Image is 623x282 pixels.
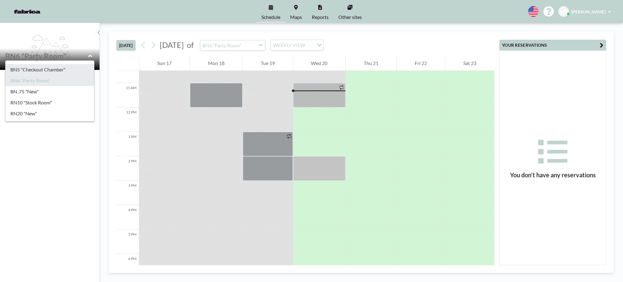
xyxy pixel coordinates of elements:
button: YOUR RESERVATIONS [499,40,606,50]
div: 11 AM [116,83,139,107]
input: BN6 "Party Room" [200,40,259,50]
h3: You don’t have any reservations [500,171,606,179]
div: 1 PM [116,132,139,156]
span: WEEKLY VIEW [272,41,306,49]
img: organization-logo [10,5,45,18]
span: Schedule [261,15,280,20]
div: BN6 "Party Room" [5,75,94,86]
span: of [187,40,194,50]
div: Fri 22 [397,56,445,71]
div: RN20 "New" [5,108,94,119]
div: RN10 "Stock Room" [5,97,94,108]
span: [PERSON_NAME] [571,9,606,14]
div: BN .75 "New" [5,86,94,97]
span: [DATE] [160,40,184,49]
span: BH [561,9,567,14]
div: Thu 21 [346,56,396,71]
div: 4 PM [116,205,139,230]
input: BN6 "Party Room" [5,52,88,60]
span: Floor: 1 [5,61,21,67]
div: RN21 "Cart Corner" [5,119,94,130]
button: [DATE] [116,40,136,51]
div: 5 PM [116,230,139,254]
div: BN5 "Checkout Chamber" [5,64,94,75]
div: 10 AM [116,59,139,83]
span: Reports [312,15,329,20]
div: 6 PM [116,254,139,278]
div: Sat 23 [445,56,494,71]
span: Maps [290,15,302,20]
input: Search for option [307,41,313,49]
div: Sun 17 [139,56,190,71]
span: Other sites [338,15,362,20]
div: Mon 18 [190,56,242,71]
div: 2 PM [116,156,139,181]
div: 12 PM [116,107,139,132]
div: Wed 20 [293,56,346,71]
div: 3 PM [116,181,139,205]
div: Search for option [271,40,323,50]
div: Tue 19 [243,56,293,71]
